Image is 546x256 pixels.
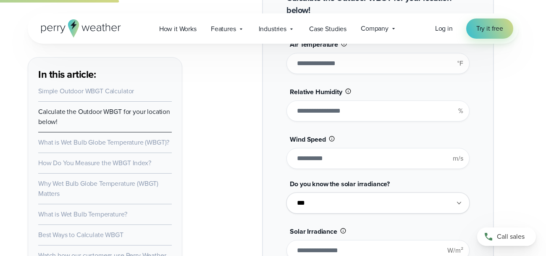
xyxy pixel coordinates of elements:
[290,179,390,189] span: Do you know the solar irradiance?
[152,20,204,37] a: How it Works
[435,24,453,34] a: Log in
[476,24,503,34] span: Try it free
[477,227,536,246] a: Call sales
[259,24,286,34] span: Industries
[38,107,170,127] a: Calculate the Outdoor WBGT for your location below!
[290,40,338,49] span: Air Temperature
[290,227,337,236] span: Solar Irradiance
[361,24,388,34] span: Company
[38,137,169,147] a: What is Wet Bulb Globe Temperature (WBGT)?
[38,68,172,81] h3: In this article:
[435,24,453,33] span: Log in
[290,135,325,144] span: Wind Speed
[211,24,236,34] span: Features
[466,18,513,39] a: Try it free
[38,230,123,240] a: Best Ways to Calculate WBGT
[302,20,354,37] a: Case Studies
[38,86,134,96] a: Simple Outdoor WBGT Calculator
[290,87,342,97] span: Relative Humidity
[497,232,525,242] span: Call sales
[38,179,158,198] a: Why Wet Bulb Globe Temperature (WBGT) Matters
[159,24,197,34] span: How it Works
[309,24,346,34] span: Case Studies
[38,209,127,219] a: What is Wet Bulb Temperature?
[38,158,151,168] a: How Do You Measure the WBGT Index?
